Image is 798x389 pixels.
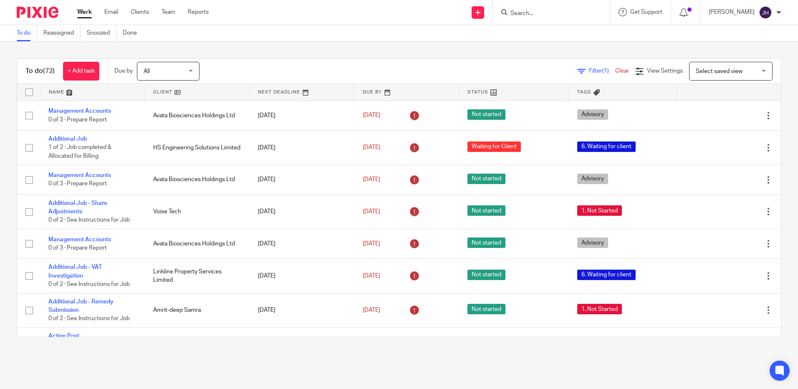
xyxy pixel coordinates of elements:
span: Not started [467,174,505,184]
td: Linkline Property Services Limited [145,259,250,293]
span: 1 of 2 · Job completed & Allocated for Billing [48,145,111,159]
span: 0 of 2 · See Instructions for Job [48,217,130,223]
span: (72) [43,68,55,74]
span: Not started [467,205,505,216]
span: 0 of 2 · See Instructions for Job [48,281,130,287]
span: View Settings [647,68,683,74]
span: [DATE] [363,209,380,215]
td: [DATE] [250,259,354,293]
a: Reports [188,8,209,16]
span: Select saved view [696,68,742,74]
a: Additional Job [48,136,87,142]
td: Avata Biosciences Holdings Ltd [145,165,250,194]
span: 6. Waiting for client [577,141,636,152]
td: [DATE] [250,101,354,130]
span: 6. Waiting for client [577,270,636,280]
span: Filter [589,68,615,74]
img: Pixie [17,7,58,18]
a: Management Accounts [48,108,111,114]
a: Work [77,8,92,16]
td: Voise Tech [145,194,250,229]
span: Not started [467,237,505,248]
td: [DATE] [250,194,354,229]
p: [PERSON_NAME] [709,8,755,16]
td: [DATE] [250,327,354,361]
span: [DATE] [363,241,380,247]
span: Advisory [577,174,608,184]
span: Advisory [577,237,608,248]
span: All [144,68,150,74]
span: 0 of 3 · Prepare Report [48,181,107,187]
a: Snoozed [87,25,116,41]
a: Additional Job - Remedy Submission [48,299,114,313]
span: Get Support [630,9,662,15]
span: 0 of 3 · Prepare Report [48,245,107,251]
a: Management Accounts [48,237,111,242]
p: Due by [114,67,133,75]
td: Amrit-deep Samra [145,293,250,327]
a: Additional Job - VAT Investigation [48,264,102,278]
td: [DATE] [250,130,354,164]
span: Not started [467,304,505,314]
a: Clear [615,68,629,74]
a: Reassigned [43,25,81,41]
a: Team [162,8,175,16]
td: HS Engineering Solutions Limited [145,130,250,164]
span: Tags [577,90,591,94]
span: [DATE] [363,113,380,119]
span: [DATE] [363,144,380,150]
span: [DATE] [363,273,380,279]
td: [DATE] [250,293,354,327]
span: [DATE] [363,177,380,182]
td: [DATE] [250,229,354,259]
a: Clients [131,8,149,16]
a: To do [17,25,37,41]
a: Email [104,8,118,16]
span: Advisory [577,109,608,120]
span: 0 of 3 · Prepare Report [48,117,107,123]
span: 1. Not Started [577,205,622,216]
a: Done [123,25,143,41]
input: Search [510,10,585,18]
span: Waiting for Client [467,141,521,152]
img: svg%3E [759,6,772,19]
a: + Add task [63,62,99,81]
h1: To do [25,67,55,76]
td: Avata Biosciences Holdings Ltd [145,229,250,259]
span: Not started [467,270,505,280]
td: [DATE] [250,165,354,194]
td: Q&A Legal Limited [145,327,250,361]
span: 0 of 2 · See Instructions for Job [48,316,130,322]
a: Additional Job - Share Adjustments [48,200,107,215]
span: Not started [467,109,505,120]
a: Management Accounts [48,172,111,178]
span: 1. Not Started [577,304,622,314]
span: (1) [602,68,609,74]
span: [DATE] [363,307,380,313]
td: Avata Biosciences Holdings Ltd [145,101,250,130]
a: Action Post [48,333,79,339]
